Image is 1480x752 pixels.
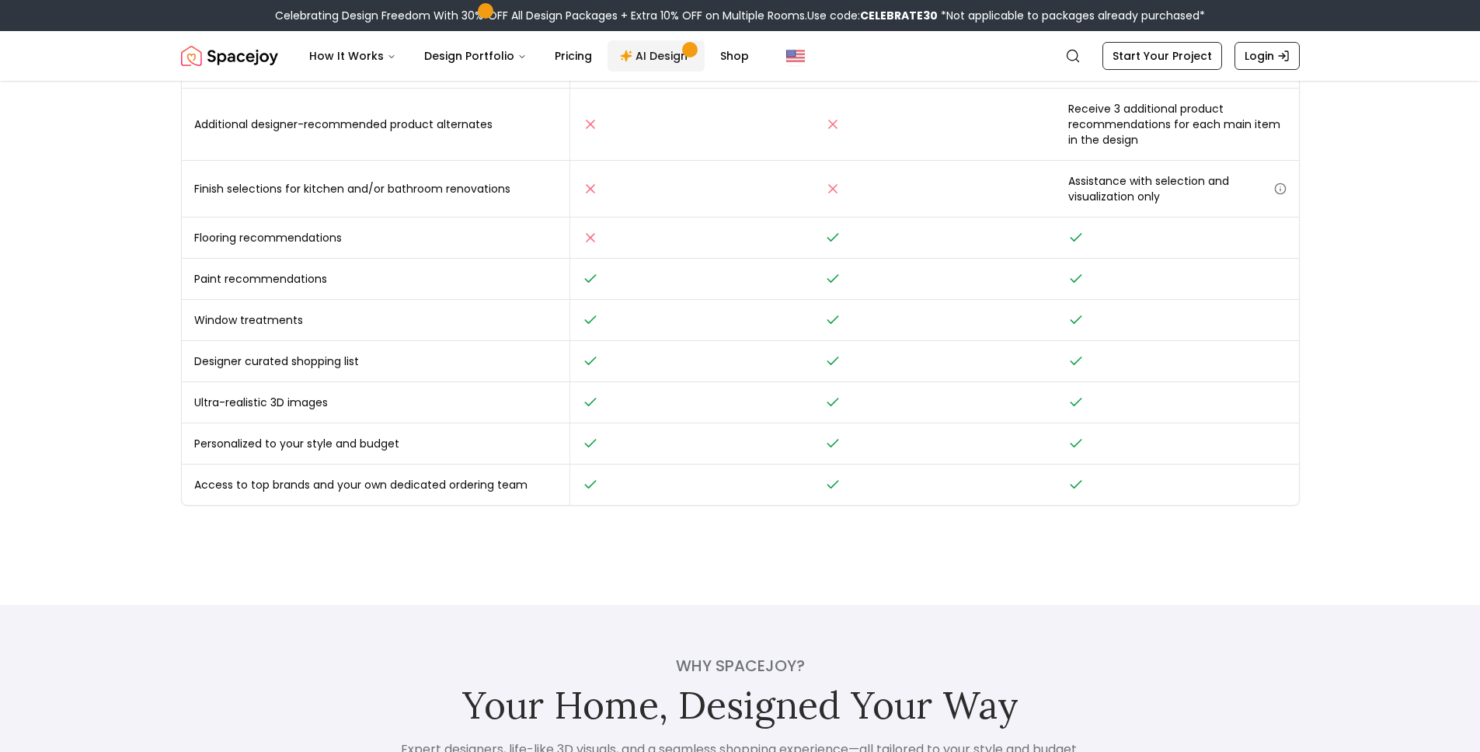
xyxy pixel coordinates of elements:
[181,40,278,71] img: Spacejoy Logo
[392,683,1088,728] h2: Your Home, Designed Your Way
[542,40,604,71] a: Pricing
[708,40,761,71] a: Shop
[807,8,938,23] span: Use code:
[1234,42,1300,70] a: Login
[786,47,805,65] img: United States
[182,300,570,341] td: Window treatments
[181,31,1300,81] nav: Global
[181,40,278,71] a: Spacejoy
[297,40,409,71] button: How It Works
[1056,89,1299,161] td: Receive 3 additional product recommendations for each main item in the design
[182,89,570,161] td: Additional designer-recommended product alternates
[182,259,570,300] td: Paint recommendations
[182,465,570,506] td: Access to top brands and your own dedicated ordering team
[1102,42,1222,70] a: Start Your Project
[297,40,761,71] nav: Main
[412,40,539,71] button: Design Portfolio
[182,218,570,259] td: Flooring recommendations
[608,40,705,71] a: AI Design
[392,655,1088,677] h4: Why Spacejoy?
[182,423,570,465] td: Personalized to your style and budget
[182,382,570,423] td: Ultra-realistic 3D images
[275,8,1205,23] div: Celebrating Design Freedom With 30% OFF All Design Packages + Extra 10% OFF on Multiple Rooms.
[1068,173,1287,204] span: Assistance with selection and visualization only
[182,341,570,382] td: Designer curated shopping list
[938,8,1205,23] span: *Not applicable to packages already purchased*
[182,161,570,218] td: Finish selections for kitchen and/or bathroom renovations
[860,8,938,23] b: CELEBRATE30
